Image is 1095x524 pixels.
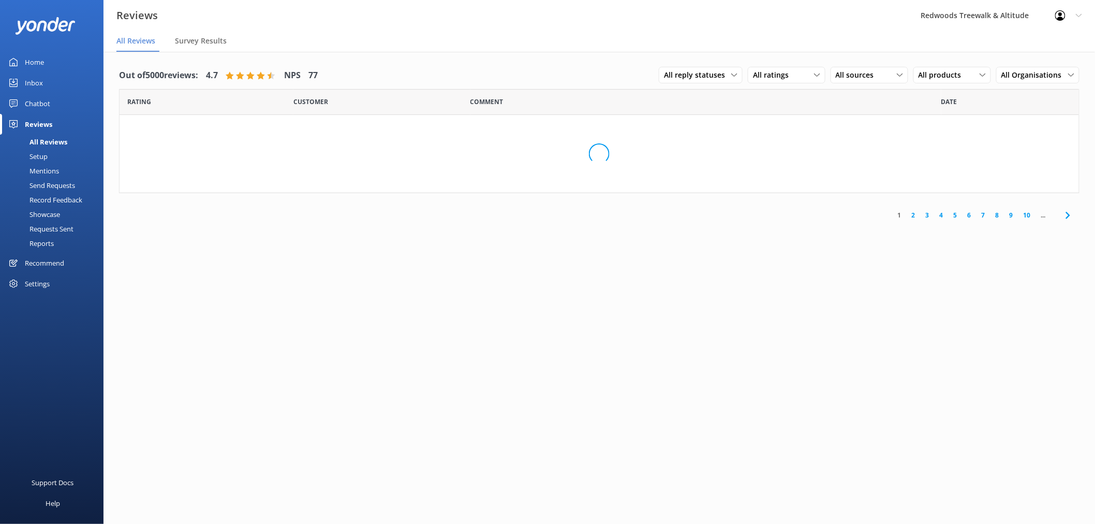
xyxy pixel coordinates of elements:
[46,493,60,514] div: Help
[6,178,75,193] div: Send Requests
[6,149,103,164] a: Setup
[976,210,990,220] a: 7
[284,69,301,82] h4: NPS
[6,222,73,236] div: Requests Sent
[119,69,198,82] h4: Out of 5000 reviews:
[25,114,52,135] div: Reviews
[6,135,103,149] a: All Reviews
[6,164,103,178] a: Mentions
[116,7,158,24] h3: Reviews
[1036,210,1051,220] span: ...
[293,97,328,107] span: Date
[25,253,64,273] div: Recommend
[6,193,82,207] div: Record Feedback
[470,97,504,107] span: Question
[6,193,103,207] a: Record Feedback
[16,17,75,34] img: yonder-white-logo.png
[949,210,963,220] a: 5
[6,236,54,251] div: Reports
[907,210,921,220] a: 2
[6,149,48,164] div: Setup
[175,36,227,46] span: Survey Results
[25,72,43,93] div: Inbox
[6,207,60,222] div: Showcase
[25,93,50,114] div: Chatbot
[25,273,50,294] div: Settings
[116,36,155,46] span: All Reviews
[6,178,103,193] a: Send Requests
[6,135,67,149] div: All Reviews
[893,210,907,220] a: 1
[753,69,795,81] span: All ratings
[308,69,318,82] h4: 77
[919,69,968,81] span: All products
[664,69,731,81] span: All reply statuses
[32,472,74,493] div: Support Docs
[941,97,957,107] span: Date
[6,236,103,251] a: Reports
[1004,210,1018,220] a: 9
[127,97,151,107] span: Date
[1018,210,1036,220] a: 10
[935,210,949,220] a: 4
[990,210,1004,220] a: 8
[206,69,218,82] h4: 4.7
[6,164,59,178] div: Mentions
[963,210,976,220] a: 6
[1001,69,1068,81] span: All Organisations
[921,210,935,220] a: 3
[25,52,44,72] div: Home
[836,69,880,81] span: All sources
[6,222,103,236] a: Requests Sent
[6,207,103,222] a: Showcase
